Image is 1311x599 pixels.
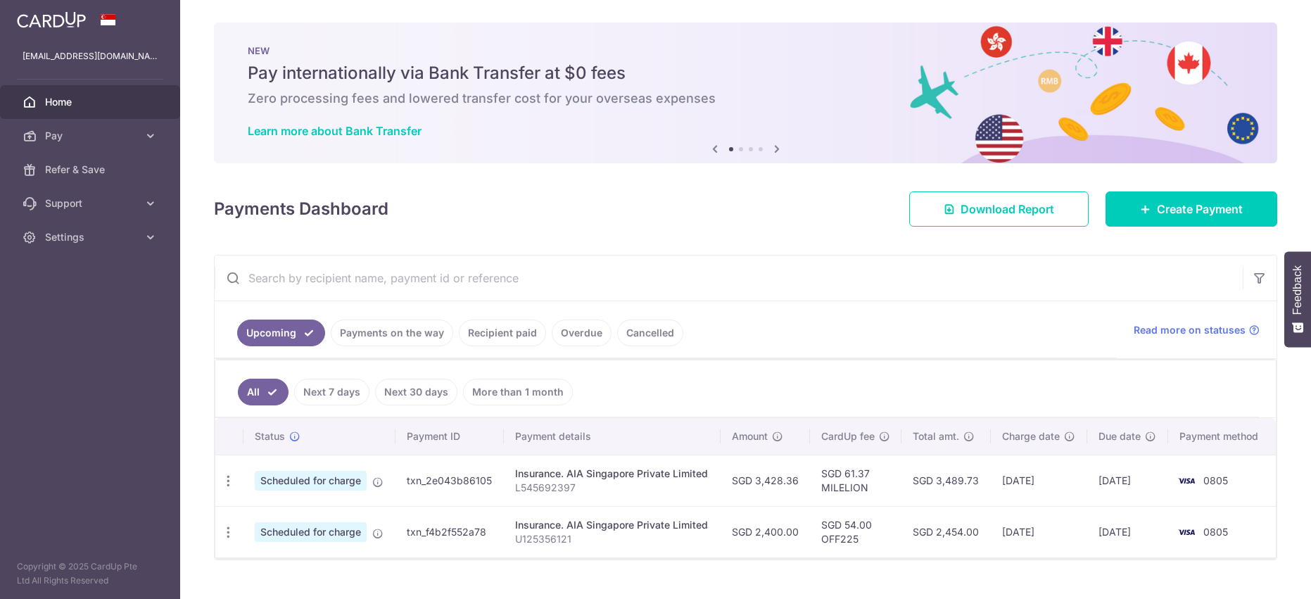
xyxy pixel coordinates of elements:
span: 0805 [1203,474,1228,486]
a: Learn more about Bank Transfer [248,124,422,138]
a: Payments on the way [331,320,453,346]
h5: Pay internationally via Bank Transfer at $0 fees [248,62,1243,84]
span: Pay [45,129,138,143]
span: 0805 [1203,526,1228,538]
p: L545692397 [515,481,709,495]
span: Charge date [1002,429,1060,443]
span: CardUp fee [821,429,875,443]
td: txn_2e043b86105 [395,455,504,506]
p: [EMAIL_ADDRESS][DOMAIN_NAME] [23,49,158,63]
span: Status [255,429,285,443]
td: [DATE] [991,506,1087,557]
div: Insurance. AIA Singapore Private Limited [515,518,709,532]
td: txn_f4b2f552a78 [395,506,504,557]
p: U125356121 [515,532,709,546]
a: Upcoming [237,320,325,346]
span: Feedback [1291,265,1304,315]
span: Scheduled for charge [255,471,367,491]
a: More than 1 month [463,379,573,405]
td: SGD 2,400.00 [721,506,810,557]
td: SGD 2,454.00 [901,506,991,557]
td: [DATE] [991,455,1087,506]
span: Support [45,196,138,210]
a: Recipient paid [459,320,546,346]
td: [DATE] [1087,455,1168,506]
a: Cancelled [617,320,683,346]
td: SGD 3,428.36 [721,455,810,506]
td: SGD 54.00 OFF225 [810,506,901,557]
a: Next 30 days [375,379,457,405]
span: Download Report [961,201,1054,217]
h6: Zero processing fees and lowered transfer cost for your overseas expenses [248,90,1243,107]
a: Read more on statuses [1134,323,1260,337]
span: Due date [1098,429,1141,443]
th: Payment details [504,418,721,455]
span: Total amt. [913,429,959,443]
img: Bank transfer banner [214,23,1277,163]
span: Home [45,95,138,109]
img: CardUp [17,11,86,28]
img: Bank Card [1172,524,1201,541]
th: Payment ID [395,418,504,455]
a: Overdue [552,320,612,346]
p: NEW [248,45,1243,56]
td: [DATE] [1087,506,1168,557]
th: Payment method [1168,418,1276,455]
img: Bank Card [1172,472,1201,489]
div: Insurance. AIA Singapore Private Limited [515,467,709,481]
span: Amount [732,429,768,443]
a: Create Payment [1106,191,1277,227]
button: Feedback - Show survey [1284,251,1311,347]
span: Create Payment [1157,201,1243,217]
input: Search by recipient name, payment id or reference [215,256,1243,301]
span: Settings [45,230,138,244]
a: All [238,379,289,405]
a: Next 7 days [294,379,369,405]
h4: Payments Dashboard [214,196,388,222]
a: Download Report [909,191,1089,227]
td: SGD 61.37 MILELION [810,455,901,506]
td: SGD 3,489.73 [901,455,991,506]
span: Scheduled for charge [255,522,367,542]
span: Read more on statuses [1134,323,1246,337]
span: Refer & Save [45,163,138,177]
